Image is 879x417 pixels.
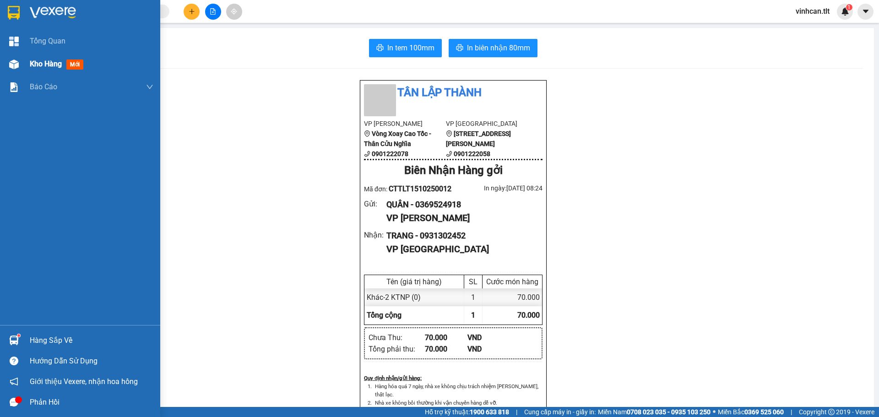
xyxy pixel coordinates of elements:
span: caret-down [862,7,870,16]
button: file-add [205,4,221,20]
span: CTTLT1510250012 [389,184,451,193]
img: solution-icon [9,82,19,92]
span: Báo cáo [30,81,57,92]
span: notification [10,377,18,386]
div: Quy định nhận/gửi hàng : [364,374,543,382]
span: copyright [828,409,835,415]
button: aim [226,4,242,20]
img: warehouse-icon [9,336,19,345]
button: caret-down [857,4,874,20]
span: Hỗ trợ kỹ thuật: [425,407,509,417]
span: Miền Bắc [718,407,784,417]
div: 70.000 [425,343,467,355]
strong: 1900 633 818 [470,408,509,416]
div: VP [PERSON_NAME] [386,211,535,225]
span: Tổng cộng [367,311,402,320]
span: phone [364,151,370,157]
span: 70.000 [517,311,540,320]
sup: 1 [17,334,20,337]
span: environment [364,130,370,137]
span: printer [376,44,384,53]
span: plus [189,8,195,15]
li: Nhà xe không bồi thường khi vận chuyển hàng dễ vỡ. [373,399,543,407]
span: down [146,83,153,91]
span: Tổng Quan [30,35,65,47]
span: question-circle [10,357,18,365]
img: icon-new-feature [841,7,849,16]
div: VP [GEOGRAPHIC_DATA] [386,242,535,256]
button: printerIn biên nhận 80mm [449,39,537,57]
div: QUÂN - 0369524918 [386,198,535,211]
img: logo-vxr [8,6,20,20]
span: environment [446,130,452,137]
div: VND [467,332,510,343]
div: Mã đơn: [364,183,453,195]
div: Cước món hàng [485,277,540,286]
span: Miền Nam [598,407,711,417]
div: Gửi : [364,198,386,210]
span: mới [66,60,83,70]
span: ⚪️ [713,410,716,414]
li: VP [PERSON_NAME] [364,119,446,129]
b: 0901222078 [372,150,408,157]
img: dashboard-icon [9,37,19,46]
span: aim [231,8,237,15]
strong: 0369 525 060 [744,408,784,416]
button: plus [184,4,200,20]
button: printerIn tem 100mm [369,39,442,57]
span: Kho hàng [30,60,62,68]
div: Tổng phải thu : [369,343,425,355]
img: warehouse-icon [9,60,19,69]
div: 70.000 [483,288,542,306]
div: Biên Nhận Hàng gởi [364,162,543,179]
span: message [10,398,18,406]
div: TRANG - 0931302452 [386,229,535,242]
li: VP [GEOGRAPHIC_DATA] [446,119,528,129]
li: Hàng hóa quá 7 ngày, nhà xe không chịu trách nhiệm [PERSON_NAME], thất lạc. [373,382,543,399]
span: In tem 100mm [387,42,434,54]
text: CTTLT1510250012 [43,43,167,60]
div: 1 [464,288,483,306]
span: 1 [471,311,475,320]
sup: 1 [846,4,852,11]
div: 70.000 [425,332,467,343]
li: Tân Lập Thành [364,84,543,102]
span: | [791,407,792,417]
strong: 0708 023 035 - 0935 103 250 [627,408,711,416]
div: [PERSON_NAME] [5,65,204,90]
b: Vòng Xoay Cao Tốc - Thân Cửu Nghĩa [364,130,431,147]
span: 1 [847,4,851,11]
span: In biên nhận 80mm [467,42,530,54]
div: Nhận : [364,229,386,241]
b: [STREET_ADDRESS][PERSON_NAME] [446,130,511,147]
span: phone [446,151,452,157]
div: VND [467,343,510,355]
span: vinhcan.tlt [788,5,837,17]
span: | [516,407,517,417]
span: printer [456,44,463,53]
div: Phản hồi [30,395,153,409]
span: Cung cấp máy in - giấy in: [524,407,596,417]
div: Chưa Thu : [369,332,425,343]
div: Hướng dẫn sử dụng [30,354,153,368]
div: Tên (giá trị hàng) [367,277,461,286]
span: file-add [210,8,216,15]
div: In ngày: [DATE] 08:24 [453,183,543,193]
b: 0901222058 [454,150,490,157]
div: SL [467,277,480,286]
div: Hàng sắp về [30,334,153,347]
span: Giới thiệu Vexere, nhận hoa hồng [30,376,138,387]
span: Khác - 2 KTNP (0) [367,293,421,302]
